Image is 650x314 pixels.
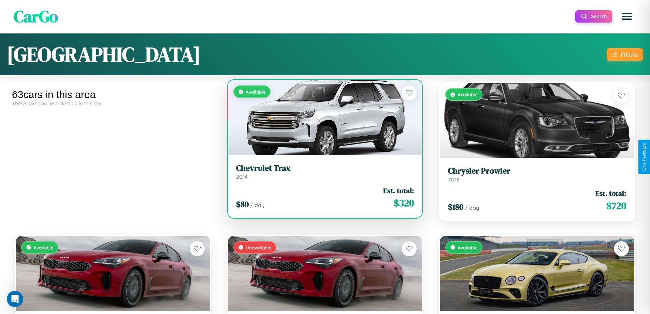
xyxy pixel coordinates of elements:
span: $ 720 [606,199,626,213]
span: Est. total: [595,188,626,198]
span: / day [465,204,479,211]
button: Filters [607,48,643,61]
span: CarGo [14,5,58,28]
iframe: Intercom live chat [7,291,23,307]
a: Chrysler Prowler2016 [448,166,626,183]
span: Available [458,245,478,250]
div: Give Feedback [642,143,647,171]
button: Search [575,10,612,23]
h3: Chrysler Prowler [448,166,626,176]
span: Est. total: [383,186,414,195]
span: Available [458,92,478,97]
span: $ 80 [236,199,249,210]
span: 2016 [448,176,460,183]
h3: Chevrolet Trax [236,163,414,173]
span: Search [591,13,607,19]
div: 63 cars in this area [12,89,214,100]
h1: [GEOGRAPHIC_DATA] [7,40,201,68]
span: Unavailable [246,245,272,250]
span: Available [246,89,266,95]
div: Filters [621,51,638,58]
span: 2014 [236,173,248,180]
span: Available [33,245,54,250]
span: $ 180 [448,201,463,213]
button: Open menu [617,7,636,26]
span: / day [250,202,264,208]
a: Chevrolet Trax2014 [236,163,414,180]
div: These cars can be picked up in this city. [12,100,214,106]
span: $ 320 [394,196,414,210]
